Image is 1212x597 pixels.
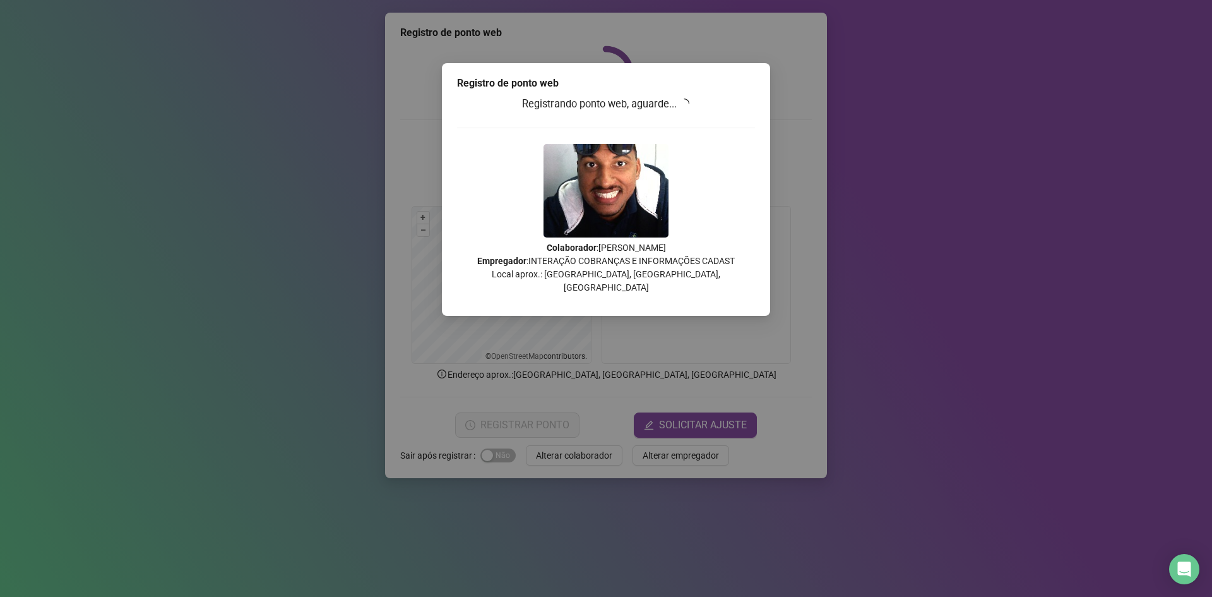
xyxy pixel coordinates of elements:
div: Registro de ponto web [457,76,755,91]
strong: Empregador [477,256,526,266]
strong: Colaborador [547,243,597,253]
img: 2Q== [544,144,668,238]
p: : [PERSON_NAME] : INTERAÇÃO COBRANÇAS E INFORMAÇÕES CADAST Local aprox.: [GEOGRAPHIC_DATA], [GEOG... [457,241,755,294]
h3: Registrando ponto web, aguarde... [457,96,755,112]
span: loading [679,98,691,109]
div: Open Intercom Messenger [1169,554,1199,584]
